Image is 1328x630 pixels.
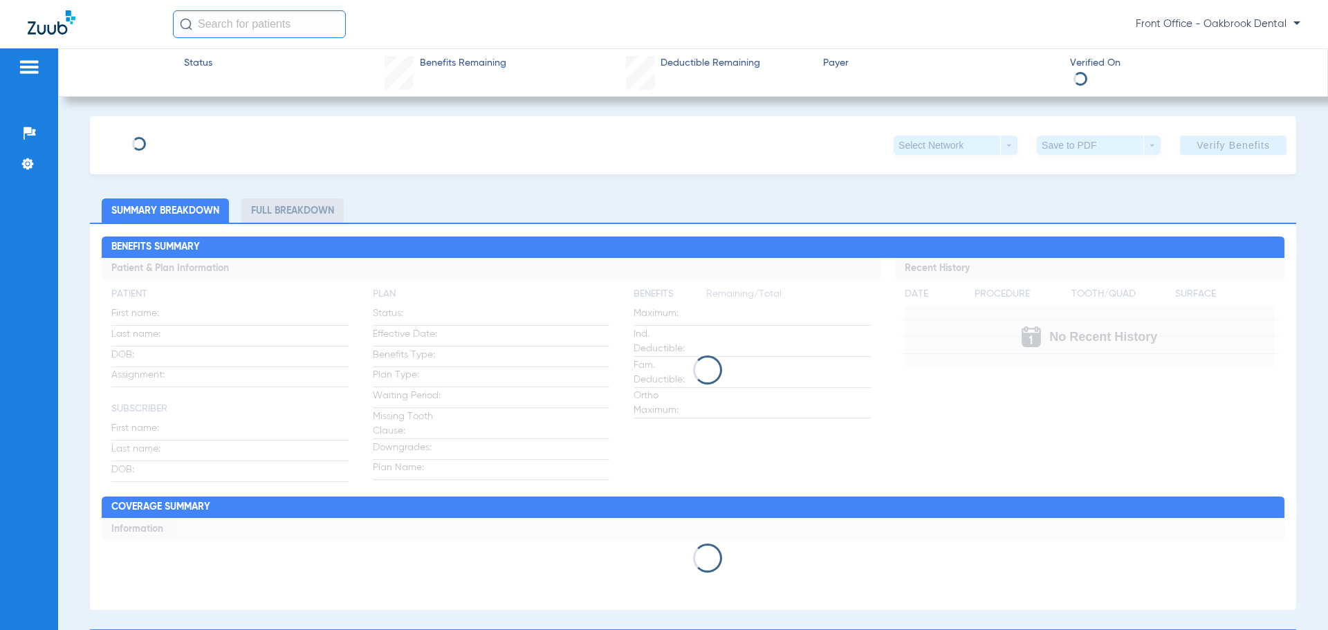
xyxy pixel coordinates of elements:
[1070,56,1305,71] span: Verified On
[18,59,40,75] img: hamburger-icon
[102,497,1284,519] h2: Coverage Summary
[1136,17,1300,31] span: Front Office - Oakbrook Dental
[823,56,1058,71] span: Payer
[241,198,344,223] li: Full Breakdown
[180,18,192,30] img: Search Icon
[173,10,346,38] input: Search for patients
[661,56,760,71] span: Deductible Remaining
[28,10,75,35] img: Zuub Logo
[184,56,212,71] span: Status
[420,56,506,71] span: Benefits Remaining
[102,237,1284,259] h2: Benefits Summary
[102,198,229,223] li: Summary Breakdown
